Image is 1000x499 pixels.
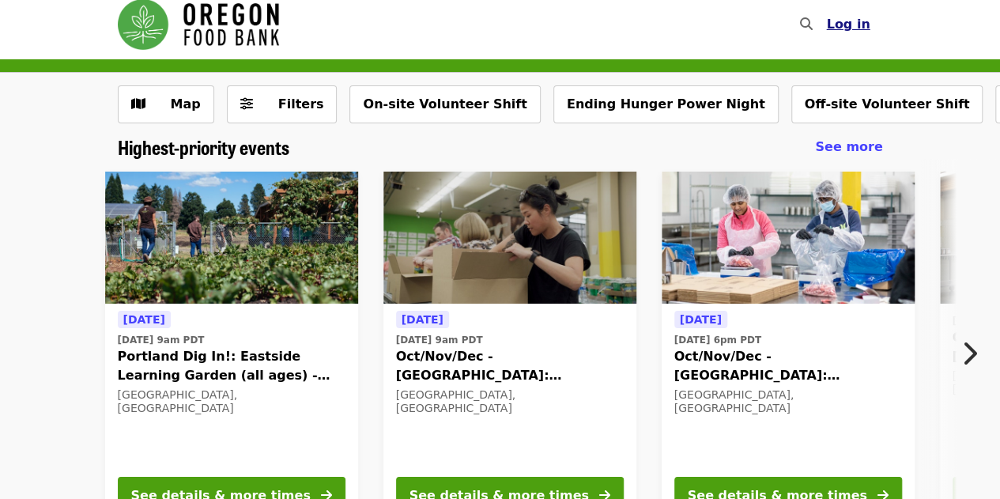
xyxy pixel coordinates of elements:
[396,333,483,347] time: [DATE] 9am PDT
[813,9,882,40] button: Log in
[123,313,165,326] span: [DATE]
[821,6,834,43] input: Search
[674,333,761,347] time: [DATE] 6pm PDT
[105,172,358,304] img: Portland Dig In!: Eastside Learning Garden (all ages) - Aug/Sept/Oct organized by Oregon Food Bank
[349,85,540,123] button: On-site Volunteer Shift
[105,136,896,159] div: Highest-priority events
[961,338,977,369] i: chevron-right icon
[118,333,205,347] time: [DATE] 9am PDT
[383,172,636,304] img: Oct/Nov/Dec - Portland: Repack/Sort (age 8+) organized by Oregon Food Bank
[553,85,779,123] button: Ending Hunger Power Night
[171,96,201,112] span: Map
[118,133,289,161] span: Highest-priority events
[948,331,1000,376] button: Next item
[826,17,870,32] span: Log in
[662,172,915,304] img: Oct/Nov/Dec - Beaverton: Repack/Sort (age 10+) organized by Oregon Food Bank
[118,136,289,159] a: Highest-priority events
[674,388,902,415] div: [GEOGRAPHIC_DATA], [GEOGRAPHIC_DATA]
[815,138,882,157] a: See more
[118,85,214,123] button: Show map view
[799,17,812,32] i: search icon
[396,388,624,415] div: [GEOGRAPHIC_DATA], [GEOGRAPHIC_DATA]
[118,347,345,385] span: Portland Dig In!: Eastside Learning Garden (all ages) - Aug/Sept/Oct
[240,96,253,112] i: sliders-h icon
[227,85,338,123] button: Filters (0 selected)
[815,139,882,154] span: See more
[680,313,722,326] span: [DATE]
[278,96,324,112] span: Filters
[118,388,345,415] div: [GEOGRAPHIC_DATA], [GEOGRAPHIC_DATA]
[131,96,145,112] i: map icon
[402,313,443,326] span: [DATE]
[674,347,902,385] span: Oct/Nov/Dec - [GEOGRAPHIC_DATA]: Repack/Sort (age [DEMOGRAPHIC_DATA]+)
[396,347,624,385] span: Oct/Nov/Dec - [GEOGRAPHIC_DATA]: Repack/Sort (age [DEMOGRAPHIC_DATA]+)
[791,85,983,123] button: Off-site Volunteer Shift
